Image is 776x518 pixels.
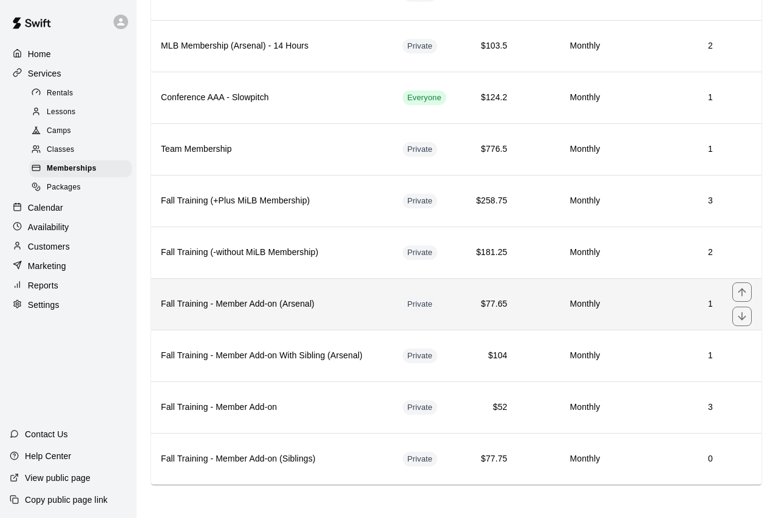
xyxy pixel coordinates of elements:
div: This membership is hidden from the memberships page [403,245,438,260]
h6: Monthly [526,401,600,414]
div: Lessons [29,104,132,121]
p: Calendar [28,202,63,214]
p: Copy public page link [25,494,107,506]
span: Private [403,402,438,414]
a: Availability [10,218,127,236]
span: Private [403,299,438,310]
h6: 1 [619,143,713,156]
h6: Team Membership [161,143,383,156]
p: Contact Us [25,428,68,440]
a: Lessons [29,103,137,121]
a: Customers [10,237,127,256]
span: Private [403,454,438,465]
span: Camps [47,125,71,137]
h6: 1 [619,91,713,104]
a: Memberships [29,160,137,179]
h6: 1 [619,298,713,311]
h6: Monthly [526,298,600,311]
div: This membership is hidden from the memberships page [403,297,438,312]
h6: $52 [471,401,507,414]
h6: Monthly [526,349,600,363]
p: Settings [28,299,60,311]
h6: $258.75 [471,194,507,208]
a: Home [10,45,127,63]
div: This membership is hidden from the memberships page [403,349,438,363]
h6: Fall Training (+Plus MiLB Membership) [161,194,383,208]
div: This membership is hidden from the memberships page [403,194,438,208]
span: Private [403,350,438,362]
h6: $124.2 [471,91,507,104]
h6: Fall Training - Member Add-on With Sibling (Arsenal) [161,349,383,363]
div: This membership is hidden from the memberships page [403,452,438,466]
h6: $77.75 [471,452,507,466]
p: Help Center [25,450,71,462]
div: This membership is visible to all customers [403,90,446,105]
h6: $103.5 [471,39,507,53]
a: Packages [29,179,137,197]
h6: 2 [619,246,713,259]
h6: Monthly [526,452,600,466]
a: Camps [29,122,137,141]
div: Rentals [29,85,132,102]
div: Packages [29,179,132,196]
p: View public page [25,472,90,484]
p: Home [28,48,51,60]
button: move item down [732,307,752,326]
h6: $776.5 [471,143,507,156]
span: Private [403,41,438,52]
h6: Monthly [526,39,600,53]
p: Customers [28,240,70,253]
span: Rentals [47,87,73,100]
h6: Fall Training - Member Add-on (Siblings) [161,452,383,466]
a: Marketing [10,257,127,275]
h6: $77.65 [471,298,507,311]
span: Memberships [47,163,97,175]
p: Services [28,67,61,80]
h6: Monthly [526,194,600,208]
a: Reports [10,276,127,295]
span: Private [403,144,438,155]
a: Classes [29,141,137,160]
span: Classes [47,144,74,156]
span: Private [403,196,438,207]
div: Classes [29,141,132,158]
h6: Fall Training - Member Add-on (Arsenal) [161,298,383,311]
h6: Conference AAA - Slowpitch [161,91,383,104]
div: This membership is hidden from the memberships page [403,39,438,53]
div: Memberships [29,160,132,177]
a: Rentals [29,84,137,103]
p: Availability [28,221,69,233]
h6: MLB Membership (Arsenal) - 14 Hours [161,39,383,53]
h6: Monthly [526,246,600,259]
div: Calendar [10,199,127,217]
h6: 3 [619,401,713,414]
p: Reports [28,279,58,291]
span: Everyone [403,92,446,104]
div: Camps [29,123,132,140]
h6: Fall Training (-without MiLB Membership) [161,246,383,259]
h6: 2 [619,39,713,53]
h6: $104 [471,349,507,363]
h6: 3 [619,194,713,208]
button: move item up [732,282,752,302]
span: Packages [47,182,81,194]
div: This membership is hidden from the memberships page [403,400,438,415]
h6: Fall Training - Member Add-on [161,401,383,414]
h6: $181.25 [471,246,507,259]
h6: 0 [619,452,713,466]
h6: Monthly [526,91,600,104]
a: Settings [10,296,127,314]
div: This membership is hidden from the memberships page [403,142,438,157]
p: Marketing [28,260,66,272]
h6: 1 [619,349,713,363]
a: Services [10,64,127,83]
h6: Monthly [526,143,600,156]
span: Lessons [47,106,76,118]
span: Private [403,247,438,259]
